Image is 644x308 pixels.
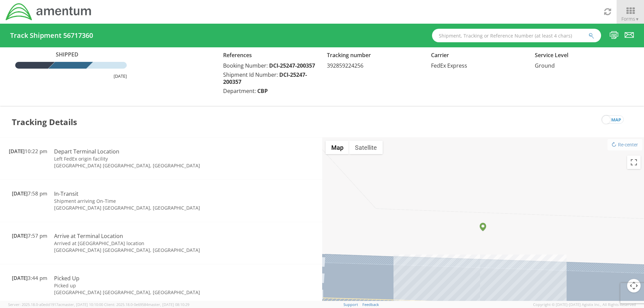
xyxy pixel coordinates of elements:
td: [GEOGRAPHIC_DATA] [GEOGRAPHIC_DATA], [GEOGRAPHIC_DATA] [51,205,241,211]
span: [DATE] [12,275,28,281]
span: Forms [621,16,639,22]
span: DCI-25247-200357 [223,71,307,86]
span: 10:22 pm [9,148,47,155]
button: Show street map [326,141,349,154]
a: Support [343,302,358,307]
span: FedEx Express [431,62,467,69]
h3: Tracking Details [12,107,77,137]
span: [DATE] [12,232,28,239]
button: Map camera controls [627,279,641,292]
td: Arrived at [GEOGRAPHIC_DATA] location [51,240,241,247]
h5: Service Level [535,52,628,58]
span: master, [DATE] 10:10:00 [62,302,103,307]
button: Re-center [607,139,642,150]
span: Ground [535,62,555,69]
span: Client: 2025.18.0-0e69584 [104,302,189,307]
span: ▼ [635,16,639,22]
button: Toggle fullscreen view [627,156,641,169]
span: Shipped [52,51,90,58]
span: Shipment Id Number: [223,71,278,78]
span: [DATE] [12,190,28,197]
span: Picked Up [54,275,79,282]
td: [GEOGRAPHIC_DATA] [GEOGRAPHIC_DATA], [GEOGRAPHIC_DATA] [51,247,241,254]
span: In-Transit [54,190,78,197]
span: 7:57 pm [12,232,47,239]
input: Shipment, Tracking or Reference Number (at least 4 chars) [432,29,601,42]
h4: Track Shipment 56717360 [10,32,93,39]
span: Arrive at Terminal Location [54,232,123,240]
td: Shipment arriving On-Time [51,198,241,205]
td: Picked up [51,282,241,289]
h5: Carrier [431,52,525,58]
span: 392859224256 [327,62,363,69]
span: master, [DATE] 08:10:29 [148,302,189,307]
span: Department: [223,87,256,95]
span: Booking Number: [223,62,268,69]
span: CBP [257,87,268,95]
a: Feedback [362,302,379,307]
td: [GEOGRAPHIC_DATA] [GEOGRAPHIC_DATA], [GEOGRAPHIC_DATA] [51,162,241,169]
span: 7:58 pm [12,190,47,197]
span: 3:44 pm [12,275,47,281]
h5: Tracking number [327,52,421,58]
span: Depart Terminal Location [54,148,119,155]
div: [DATE] [15,73,127,79]
td: [GEOGRAPHIC_DATA] [GEOGRAPHIC_DATA], [GEOGRAPHIC_DATA] [51,289,241,296]
span: Server: 2025.18.0-a0edd1917ac [8,302,103,307]
img: dyn-intl-logo-049831509241104b2a82.png [5,2,92,21]
h5: References [223,52,317,58]
span: [DATE] [9,148,25,155]
span: map [611,116,621,124]
td: Left FedEx origin facility [51,156,241,162]
span: DCI-25247-200357 [269,62,315,69]
span: Copyright © [DATE]-[DATE] Agistix Inc., All Rights Reserved [533,302,636,307]
button: Show satellite imagery [349,141,383,154]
